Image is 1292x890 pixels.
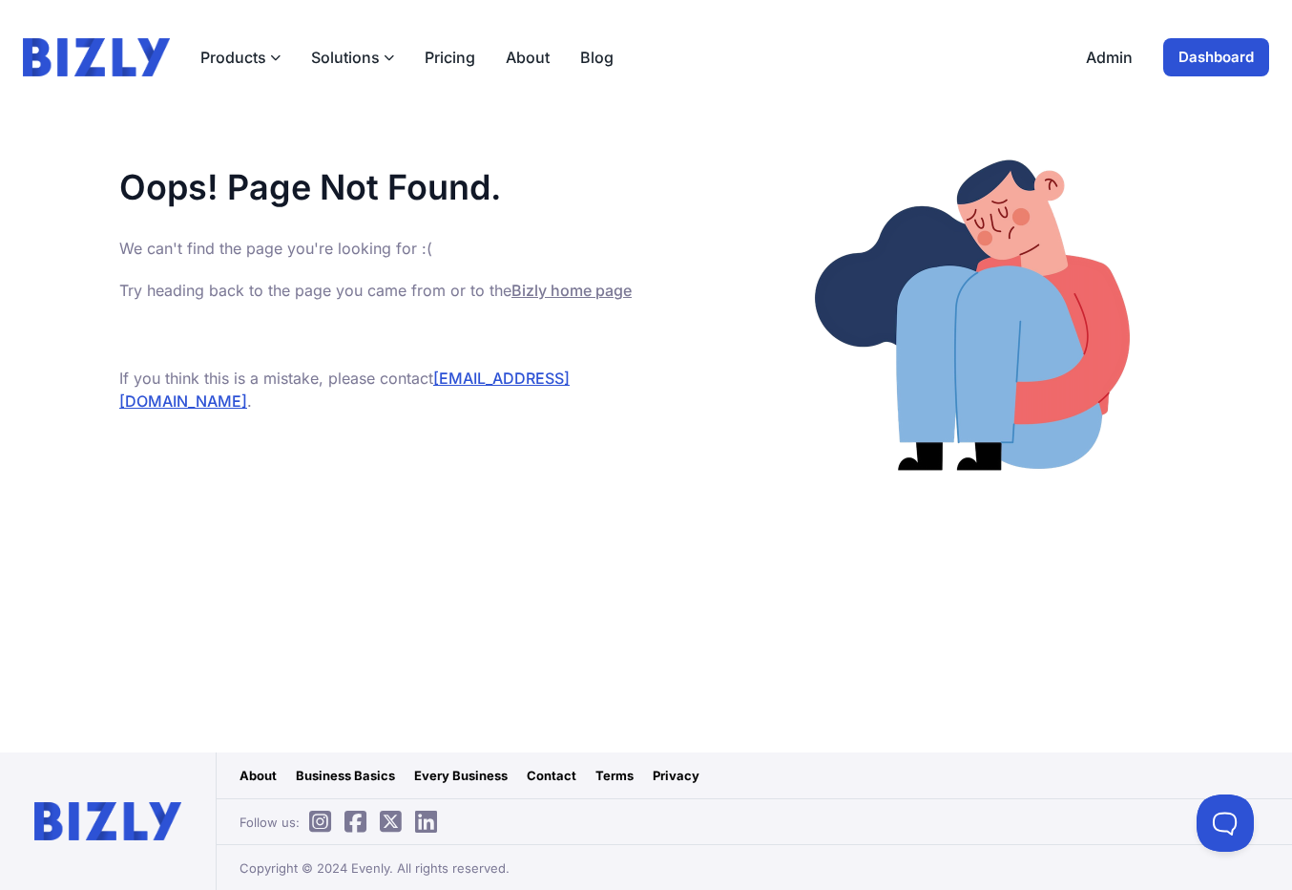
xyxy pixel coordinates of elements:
[1086,46,1133,69] a: Admin
[200,46,281,69] button: Products
[511,281,632,300] a: Bizly home page
[580,46,614,69] a: Blog
[311,46,394,69] button: Solutions
[119,369,570,411] a: [EMAIL_ADDRESS][DOMAIN_NAME]
[119,168,646,206] h1: Oops! Page Not Found.
[296,766,395,785] a: Business Basics
[1163,38,1269,76] a: Dashboard
[240,766,277,785] a: About
[240,813,447,832] span: Follow us:
[527,766,576,785] a: Contact
[414,766,508,785] a: Every Business
[119,279,646,302] p: Try heading back to the page you came from or to the
[240,858,510,878] span: Copyright © 2024 Evenly. All rights reserved.
[425,46,475,69] a: Pricing
[119,237,646,260] p: We can't find the page you're looking for :(
[506,46,550,69] a: About
[119,367,646,413] p: If you think this is a mistake, please contact .
[595,766,634,785] a: Terms
[653,766,699,785] a: Privacy
[1197,795,1254,852] iframe: Toggle Customer Support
